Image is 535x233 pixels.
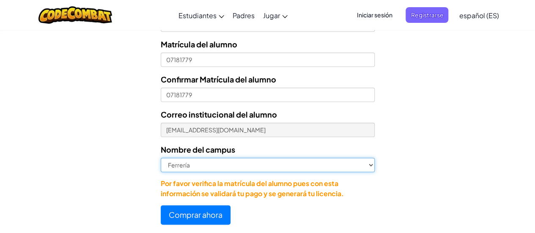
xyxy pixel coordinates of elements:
[228,4,259,27] a: Padres
[161,38,237,50] label: Matrícula del alumno
[351,7,397,23] button: Iniciar sesión
[459,11,499,20] span: español (ES)
[161,205,230,225] button: Comprar ahora
[259,4,292,27] a: Jugar
[174,4,228,27] a: Estudiantes
[455,4,503,27] a: español (ES)
[161,108,277,121] label: Correo institucional del alumno
[38,6,112,24] img: CodeCombat logo
[406,7,448,23] button: Registrarse
[178,11,217,20] span: Estudiantes
[161,73,276,85] label: Confirmar Matrícula del alumno
[161,178,375,199] p: Por favor verifica la matrícula del alumno pues con esta información se validará tu pago y se gen...
[161,143,235,156] label: Nombre del campus
[263,11,280,20] span: Jugar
